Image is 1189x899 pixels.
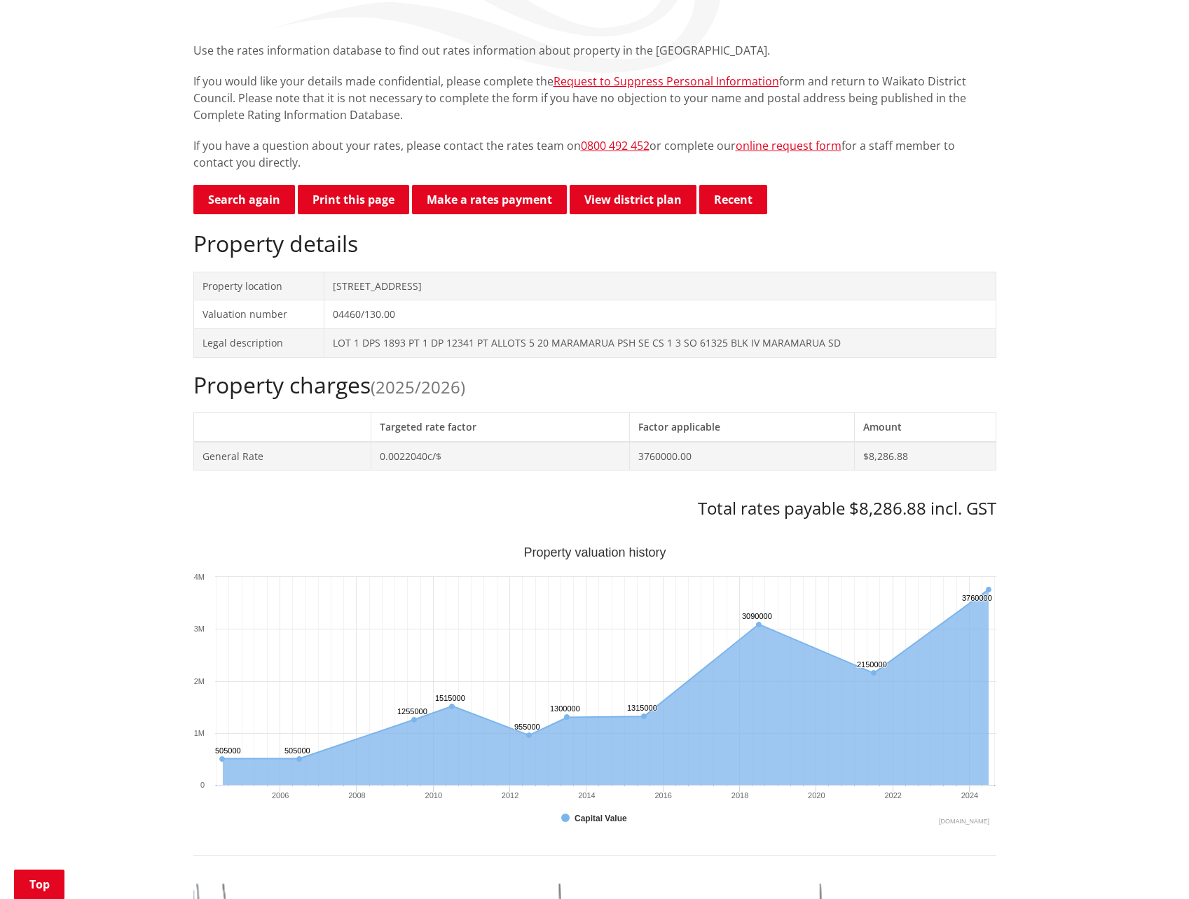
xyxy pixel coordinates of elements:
text: 2008 [348,791,365,800]
text: 3760000 [962,594,992,602]
text: 3M [193,625,204,633]
path: Wednesday, Jun 30, 12:00, 2,150,000. Capital Value. [871,670,877,676]
path: Sunday, Jun 30, 12:00, 3,760,000. Capital Value. [986,587,991,592]
text: 1315000 [627,704,657,712]
td: [STREET_ADDRESS] [324,272,996,300]
td: $8,286.88 [855,442,996,471]
path: Wednesday, Jun 30, 12:00, 505,000. Capital Value. [219,756,225,762]
text: 2010 [425,791,441,800]
a: Make a rates payment [412,185,567,214]
text: 1515000 [435,694,465,702]
iframe: Messenger Launcher [1125,840,1175,891]
a: Request to Suppress Personal Information [554,74,779,89]
td: General Rate [193,442,371,471]
text: 2016 [654,791,671,800]
text: Property valuation history [523,545,666,559]
text: 955000 [514,723,540,731]
text: 2150000 [857,660,887,669]
td: 04460/130.00 [324,300,996,329]
text: 0 [200,781,204,789]
td: 0.0022040c/$ [371,442,629,471]
path: Saturday, Jun 30, 12:00, 955,000. Capital Value. [526,732,532,738]
path: Saturday, Jun 30, 12:00, 3,090,000. Capital Value. [756,622,762,627]
span: (2025/2026) [371,375,465,398]
td: 3760000.00 [629,442,854,471]
a: Search again [193,185,295,214]
td: Valuation number [193,300,324,329]
text: 2006 [271,791,288,800]
path: Sunday, Jun 30, 12:00, 1,300,000. Capital Value. [564,714,570,720]
div: Property valuation history. Highcharts interactive chart. [193,547,996,827]
td: LOT 1 DPS 1893 PT 1 DP 12341 PT ALLOTS 5 20 MARAMARUA PSH SE CS 1 3 SO 61325 BLK IV MARAMARUA SD [324,328,996,357]
text: 2M [193,677,204,685]
p: If you have a question about your rates, please contact the rates team on or complete our for a s... [193,137,996,171]
text: 4M [193,573,204,581]
h3: Total rates payable $8,286.88 incl. GST [193,499,996,519]
text: 2014 [578,791,595,800]
path: Tuesday, Jun 30, 12:00, 1,315,000. Capital Value. [641,713,647,719]
button: Show Capital Value [561,812,629,825]
td: Legal description [193,328,324,357]
th: Targeted rate factor [371,412,629,441]
text: 2022 [884,791,901,800]
path: Friday, Jun 30, 12:00, 505,000. Capital Value. [296,756,302,762]
p: If you would like your details made confidential, please complete the form and return to Waikato ... [193,73,996,123]
h2: Property charges [193,372,996,398]
a: Top [14,870,64,899]
path: Wednesday, Jun 30, 12:00, 1,515,000. Capital Value. [449,704,455,709]
text: 1255000 [397,707,427,716]
path: Tuesday, Jun 30, 12:00, 1,255,000. Capital Value. [411,717,417,723]
th: Factor applicable [629,412,854,441]
h2: Property details [193,230,996,257]
text: 3090000 [742,612,772,620]
p: Use the rates information database to find out rates information about property in the [GEOGRAPHI... [193,42,996,59]
td: Property location [193,272,324,300]
th: Amount [855,412,996,441]
text: 2012 [501,791,518,800]
text: 505000 [215,746,241,755]
text: 2018 [731,791,748,800]
button: Print this page [298,185,409,214]
a: View district plan [570,185,696,214]
text: 1300000 [550,704,580,713]
a: online request form [736,138,841,153]
text: 505000 [284,746,310,755]
a: 0800 492 452 [581,138,650,153]
text: 1M [193,729,204,737]
text: Chart credits: Highcharts.com [938,818,989,825]
text: 2020 [808,791,825,800]
svg: Interactive chart [193,547,996,827]
text: 2024 [961,791,977,800]
button: Recent [699,185,767,214]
